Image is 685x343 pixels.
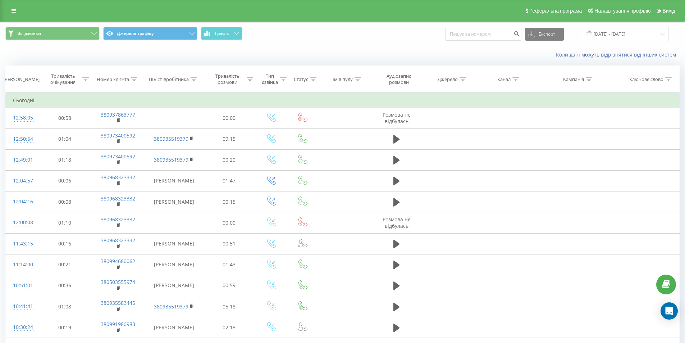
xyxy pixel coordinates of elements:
[661,302,678,320] div: Open Intercom Messenger
[17,31,41,36] span: Всі дзвінки
[101,132,135,139] a: 380973400592
[39,275,91,296] td: 00:36
[13,237,32,251] div: 11:43:15
[13,258,32,272] div: 11:14:00
[203,317,255,338] td: 02:18
[13,111,32,125] div: 12:58:05
[149,76,189,82] div: ПІБ співробітника
[97,76,129,82] div: Номер клієнта
[145,170,203,191] td: [PERSON_NAME]
[203,254,255,275] td: 01:43
[3,76,40,82] div: [PERSON_NAME]
[39,317,91,338] td: 00:19
[145,275,203,296] td: [PERSON_NAME]
[154,135,188,142] a: 380935519379
[39,233,91,254] td: 00:16
[39,254,91,275] td: 00:21
[13,174,32,188] div: 12:04:57
[13,153,32,167] div: 12:49:01
[101,153,135,160] a: 380973400592
[13,279,32,293] div: 10:51:01
[594,8,650,14] span: Налаштування профілю
[154,156,188,163] a: 380935519379
[203,108,255,128] td: 00:00
[6,93,680,108] td: Сьогодні
[497,76,511,82] div: Канал
[5,27,100,40] button: Всі дзвінки
[203,233,255,254] td: 00:51
[13,132,32,146] div: 12:50:54
[383,111,411,125] span: Розмова не відбулась
[383,216,411,229] span: Розмова не відбулась
[203,296,255,317] td: 05:18
[629,76,663,82] div: Ключове слово
[203,128,255,149] td: 09:15
[103,27,197,40] button: Джерела трафіку
[101,299,135,306] a: 380935583445
[378,73,420,85] div: Аудіозапис розмови
[39,149,91,170] td: 01:18
[525,28,564,41] button: Експорт
[663,8,675,14] span: Вихід
[101,195,135,202] a: 380968323332
[154,303,188,310] a: 380935519379
[203,170,255,191] td: 01:47
[101,258,135,265] a: 380994680062
[101,111,135,118] a: 380937863777
[145,191,203,212] td: [PERSON_NAME]
[261,73,278,85] div: Тип дзвінка
[294,76,308,82] div: Статус
[445,28,521,41] input: Пошук за номером
[210,73,245,85] div: Тривалість розмови
[13,195,32,209] div: 12:04:16
[39,128,91,149] td: 01:04
[101,279,135,285] a: 380503555974
[39,296,91,317] td: 01:08
[13,299,32,313] div: 10:41:41
[145,233,203,254] td: [PERSON_NAME]
[215,31,229,36] span: Графік
[39,212,91,233] td: 01:10
[101,216,135,223] a: 380968323332
[101,321,135,328] a: 380991980983
[39,108,91,128] td: 00:58
[201,27,242,40] button: Графік
[13,320,32,334] div: 10:30:24
[13,216,32,230] div: 12:00:08
[45,73,81,85] div: Тривалість очікування
[203,212,255,233] td: 00:00
[203,149,255,170] td: 00:20
[39,170,91,191] td: 00:06
[556,51,680,58] a: Коли дані можуть відрізнятися вiд інших систем
[39,191,91,212] td: 00:08
[563,76,584,82] div: Кампанія
[145,254,203,275] td: [PERSON_NAME]
[101,174,135,181] a: 380968323332
[203,191,255,212] td: 00:15
[529,8,582,14] span: Реферальна програма
[145,317,203,338] td: [PERSON_NAME]
[101,237,135,244] a: 380968323332
[333,76,353,82] div: Ім'я пулу
[203,275,255,296] td: 00:59
[438,76,458,82] div: Джерело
